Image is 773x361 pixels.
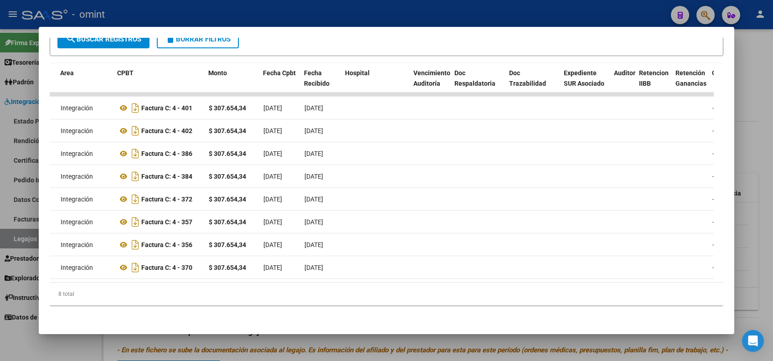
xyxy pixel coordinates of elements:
i: Descargar documento [129,124,141,138]
span: - [712,150,714,157]
span: Area [60,69,74,77]
strong: $ 307.654,34 [209,218,246,226]
span: Buscar Registros [66,35,141,43]
i: Descargar documento [129,215,141,229]
span: [DATE] [304,218,323,226]
datatable-header-cell: Monto [205,63,259,103]
div: Open Intercom Messenger [742,330,764,352]
span: Integración [61,127,93,134]
span: [DATE] [304,150,323,157]
span: OP [712,69,721,77]
span: - [712,264,714,271]
i: Descargar documento [129,237,141,252]
span: [DATE] [263,173,282,180]
i: Descargar documento [129,192,141,206]
strong: $ 307.654,34 [209,196,246,203]
span: Doc Trazabilidad [509,69,546,87]
span: - [712,104,714,112]
datatable-header-cell: Fecha Recibido [300,63,341,103]
datatable-header-cell: Auditoria [610,63,635,103]
span: - [712,196,714,203]
span: [DATE] [263,127,282,134]
datatable-header-cell: Expediente SUR Asociado [560,63,610,103]
span: [DATE] [263,150,282,157]
span: Vencimiento Auditoría [413,69,450,87]
span: [DATE] [304,104,323,112]
strong: $ 307.654,34 [209,150,246,157]
span: Doc Respaldatoria [454,69,495,87]
span: Integración [61,196,93,203]
strong: $ 307.654,34 [209,104,246,112]
strong: $ 307.654,34 [209,173,246,180]
span: Monto [208,69,227,77]
i: Descargar documento [129,101,141,115]
datatable-header-cell: Retención Ganancias [672,63,708,103]
span: Retencion IIBB [639,69,669,87]
span: Integración [61,173,93,180]
span: Integración [61,104,93,112]
span: [DATE] [304,241,323,248]
span: Expediente SUR Asociado [564,69,604,87]
span: Integración [61,264,93,271]
span: CPBT [117,69,134,77]
datatable-header-cell: Vencimiento Auditoría [410,63,451,103]
strong: $ 307.654,34 [209,264,246,271]
strong: Factura C: 4 - 356 [141,241,192,248]
i: Descargar documento [129,169,141,184]
strong: $ 307.654,34 [209,127,246,134]
strong: Factura C: 4 - 384 [141,173,192,180]
span: Fecha Cpbt [263,69,296,77]
datatable-header-cell: CPBT [113,63,205,103]
mat-icon: delete [165,33,176,44]
datatable-header-cell: Retencion IIBB [635,63,672,103]
span: Fecha Recibido [304,69,330,87]
button: Borrar Filtros [157,30,239,48]
datatable-header-cell: Fecha Cpbt [259,63,300,103]
button: Buscar Registros [57,30,149,48]
datatable-header-cell: Doc Trazabilidad [505,63,560,103]
span: - [712,218,714,226]
span: Integración [61,150,93,157]
div: 8 total [50,283,723,305]
i: Descargar documento [129,146,141,161]
span: Auditoria [614,69,641,77]
span: [DATE] [304,173,323,180]
span: Hospital [345,69,370,77]
span: [DATE] [263,241,282,248]
span: Integración [61,241,93,248]
strong: Factura C: 4 - 401 [141,104,192,112]
strong: Factura C: 4 - 370 [141,264,192,271]
span: [DATE] [304,196,323,203]
span: [DATE] [263,264,282,271]
datatable-header-cell: OP [708,63,745,103]
strong: $ 307.654,34 [209,241,246,248]
span: Borrar Filtros [165,35,231,43]
span: Retención Ganancias [675,69,706,87]
strong: Factura C: 4 - 402 [141,127,192,134]
datatable-header-cell: Doc Respaldatoria [451,63,505,103]
datatable-header-cell: Area [57,63,113,103]
span: [DATE] [304,264,323,271]
span: - [712,241,714,248]
span: [DATE] [304,127,323,134]
datatable-header-cell: Hospital [341,63,410,103]
span: [DATE] [263,218,282,226]
strong: Factura C: 4 - 386 [141,150,192,157]
mat-icon: search [66,33,77,44]
span: Integración [61,218,93,226]
i: Descargar documento [129,260,141,275]
span: - [712,173,714,180]
strong: Factura C: 4 - 357 [141,218,192,226]
span: [DATE] [263,104,282,112]
strong: Factura C: 4 - 372 [141,196,192,203]
span: - [712,127,714,134]
span: [DATE] [263,196,282,203]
